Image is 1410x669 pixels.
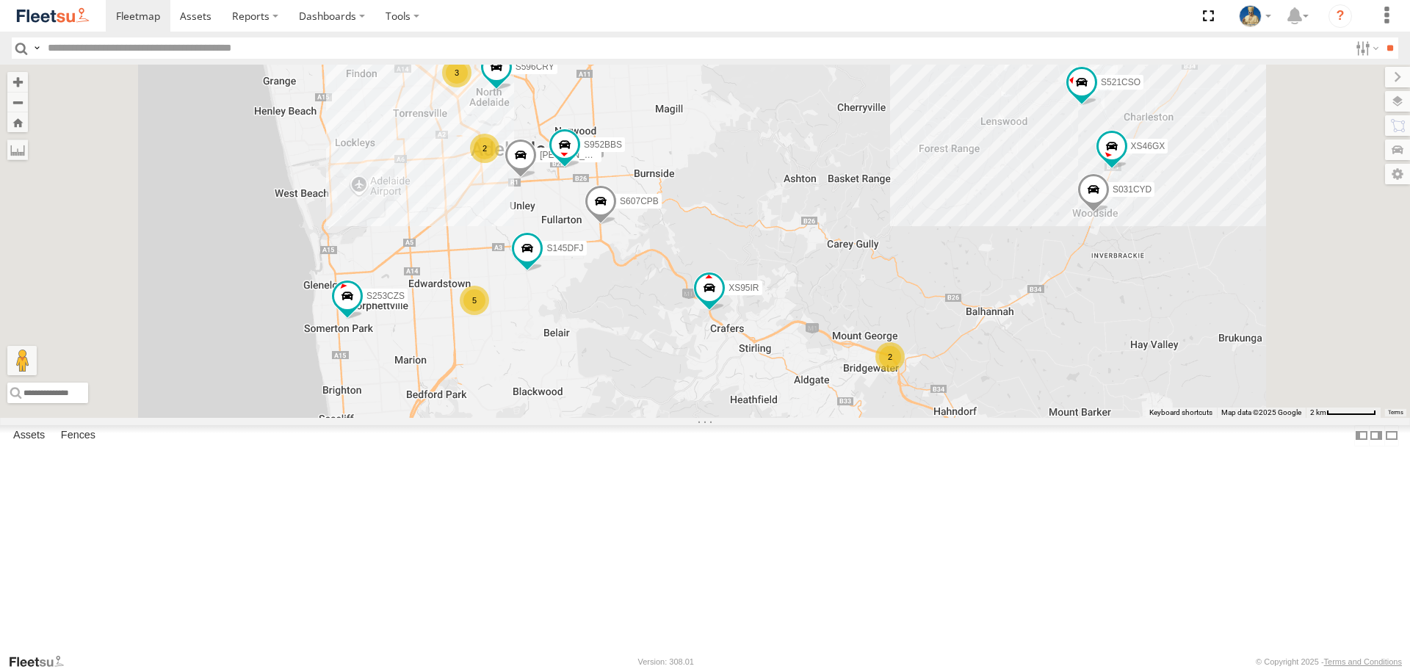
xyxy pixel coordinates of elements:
span: XS95IR [728,283,759,294]
label: Dock Summary Table to the Left [1354,425,1369,446]
button: Zoom in [7,72,28,92]
div: Version: 308.01 [638,657,694,666]
div: 2 [875,342,905,372]
div: © Copyright 2025 - [1256,657,1402,666]
label: Hide Summary Table [1384,425,1399,446]
a: Visit our Website [8,654,76,669]
span: S521CSO [1101,77,1140,87]
div: 2 [470,134,499,163]
label: Map Settings [1385,164,1410,184]
label: Measure [7,140,28,160]
span: S596CRY [516,62,554,73]
a: Terms (opens in new tab) [1388,409,1403,415]
label: Fences [54,426,103,446]
label: Search Query [31,37,43,59]
i: ? [1328,4,1352,28]
span: S031CYD [1113,184,1151,195]
button: Zoom out [7,92,28,112]
a: Terms and Conditions [1324,657,1402,666]
span: S607CPB [620,196,659,206]
button: Map scale: 2 km per 64 pixels [1306,408,1381,418]
button: Zoom Home [7,112,28,132]
label: Assets [6,426,52,446]
div: Matt Draper [1234,5,1276,27]
span: S145DFJ [546,244,583,254]
label: Search Filter Options [1350,37,1381,59]
span: [PERSON_NAME] [540,150,612,160]
span: 2 km [1310,408,1326,416]
span: XS46GX [1131,141,1165,151]
span: S253CZS [366,291,405,301]
button: Keyboard shortcuts [1149,408,1212,418]
div: 3 [442,58,471,87]
label: Dock Summary Table to the Right [1369,425,1384,446]
div: 5 [460,286,489,315]
span: Map data ©2025 Google [1221,408,1301,416]
span: S952BBS [584,140,622,151]
img: fleetsu-logo-horizontal.svg [15,6,91,26]
button: Drag Pegman onto the map to open Street View [7,346,37,375]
